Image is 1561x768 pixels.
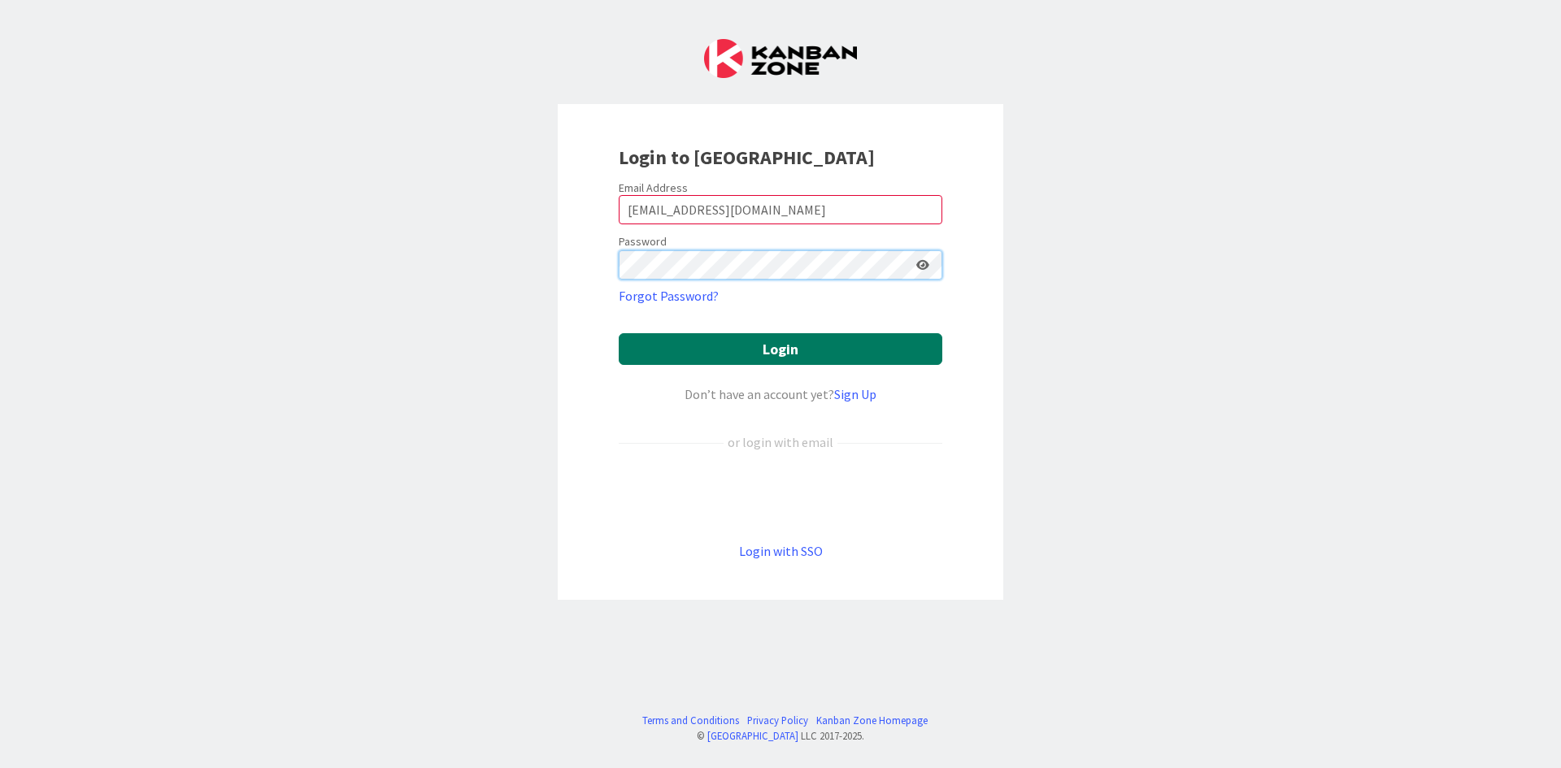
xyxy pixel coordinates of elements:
[642,713,739,728] a: Terms and Conditions
[619,233,667,250] label: Password
[619,145,875,170] b: Login to [GEOGRAPHIC_DATA]
[619,180,688,195] label: Email Address
[704,39,857,78] img: Kanban Zone
[724,432,837,452] div: or login with email
[619,286,719,306] a: Forgot Password?
[816,713,928,728] a: Kanban Zone Homepage
[747,713,808,728] a: Privacy Policy
[619,384,942,404] div: Don’t have an account yet?
[707,729,798,742] a: [GEOGRAPHIC_DATA]
[611,479,950,514] iframe: Sign in with Google Button
[634,728,928,744] div: © LLC 2017- 2025 .
[739,543,823,559] a: Login with SSO
[619,333,942,365] button: Login
[834,386,876,402] a: Sign Up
